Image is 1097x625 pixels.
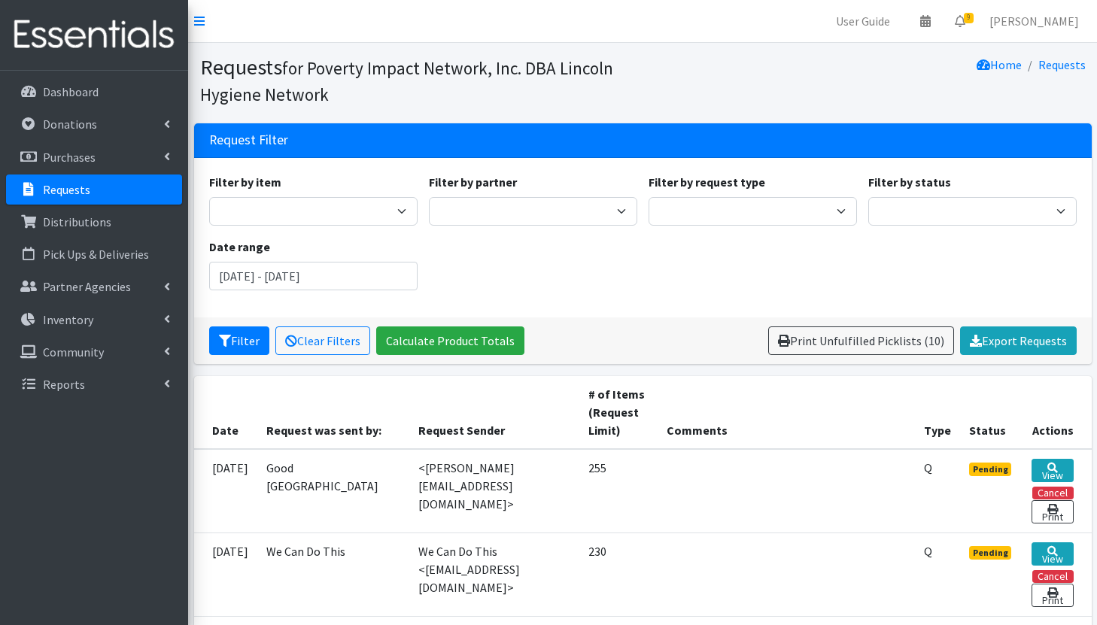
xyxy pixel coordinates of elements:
input: January 1, 2011 - December 31, 2011 [209,262,418,290]
label: Filter by status [868,173,951,191]
th: Comments [658,376,915,449]
h3: Request Filter [209,132,288,148]
a: Donations [6,109,182,139]
th: Request Sender [409,376,579,449]
abbr: Quantity [924,544,932,559]
th: Date [194,376,257,449]
p: Reports [43,377,85,392]
span: 9 [964,13,974,23]
a: 9 [943,6,977,36]
a: Dashboard [6,77,182,107]
td: 255 [579,449,657,533]
p: Inventory [43,312,93,327]
p: Purchases [43,150,96,165]
button: Filter [209,326,269,355]
p: Partner Agencies [43,279,131,294]
img: HumanEssentials [6,10,182,60]
button: Cancel [1032,570,1074,583]
a: Purchases [6,142,182,172]
td: Good [GEOGRAPHIC_DATA] [257,449,410,533]
a: [PERSON_NAME] [977,6,1091,36]
a: Partner Agencies [6,272,182,302]
a: Print [1032,584,1073,607]
h1: Requests [200,54,637,106]
a: User Guide [824,6,902,36]
th: Request was sent by: [257,376,410,449]
td: [DATE] [194,533,257,617]
p: Donations [43,117,97,132]
p: Dashboard [43,84,99,99]
a: Pick Ups & Deliveries [6,239,182,269]
a: View [1032,459,1073,482]
label: Date range [209,238,270,256]
p: Distributions [43,214,111,229]
small: for Poverty Impact Network, Inc. DBA Lincoln Hygiene Network [200,57,613,105]
a: Distributions [6,207,182,237]
th: Type [915,376,960,449]
p: Community [43,344,104,360]
td: <[PERSON_NAME][EMAIL_ADDRESS][DOMAIN_NAME]> [409,449,579,533]
td: We Can Do This <[EMAIL_ADDRESS][DOMAIN_NAME]> [409,533,579,617]
a: Requests [6,174,182,205]
a: Export Requests [960,326,1077,355]
a: Community [6,337,182,367]
label: Filter by request type [649,173,765,191]
a: Print Unfulfilled Picklists (10) [768,326,954,355]
th: Status [960,376,1023,449]
span: Pending [969,463,1012,476]
td: [DATE] [194,449,257,533]
a: View [1032,542,1073,566]
a: Inventory [6,305,182,335]
p: Requests [43,182,90,197]
a: Reports [6,369,182,399]
button: Cancel [1032,487,1074,499]
td: 230 [579,533,657,617]
a: Requests [1038,57,1086,72]
a: Print [1032,500,1073,523]
abbr: Quantity [924,460,932,475]
th: Actions [1023,376,1091,449]
a: Clear Filters [275,326,370,355]
th: # of Items (Request Limit) [579,376,657,449]
a: Home [977,57,1022,72]
td: We Can Do This [257,533,410,617]
a: Calculate Product Totals [376,326,524,355]
p: Pick Ups & Deliveries [43,247,149,262]
span: Pending [969,546,1012,560]
label: Filter by partner [429,173,517,191]
label: Filter by item [209,173,281,191]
